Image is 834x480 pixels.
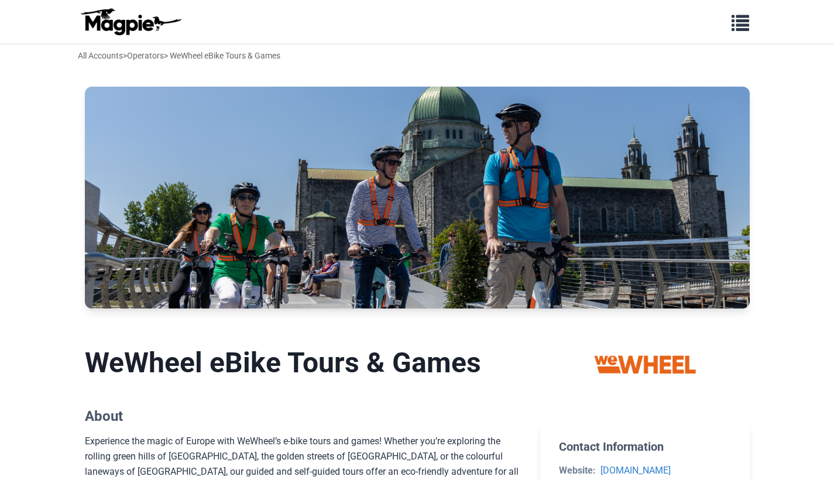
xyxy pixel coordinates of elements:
h2: Contact Information [559,440,730,454]
h2: About [85,408,522,425]
img: WeWheel eBike Tours & Games banner [85,87,750,308]
a: All Accounts [78,51,123,60]
img: WeWheel eBike Tours & Games logo [589,346,701,383]
div: > > WeWheel eBike Tours & Games [78,49,280,62]
a: Operators [127,51,164,60]
strong: Website: [559,465,596,476]
h1: WeWheel eBike Tours & Games [85,346,522,380]
img: logo-ab69f6fb50320c5b225c76a69d11143b.png [78,8,183,36]
a: [DOMAIN_NAME] [600,465,671,476]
